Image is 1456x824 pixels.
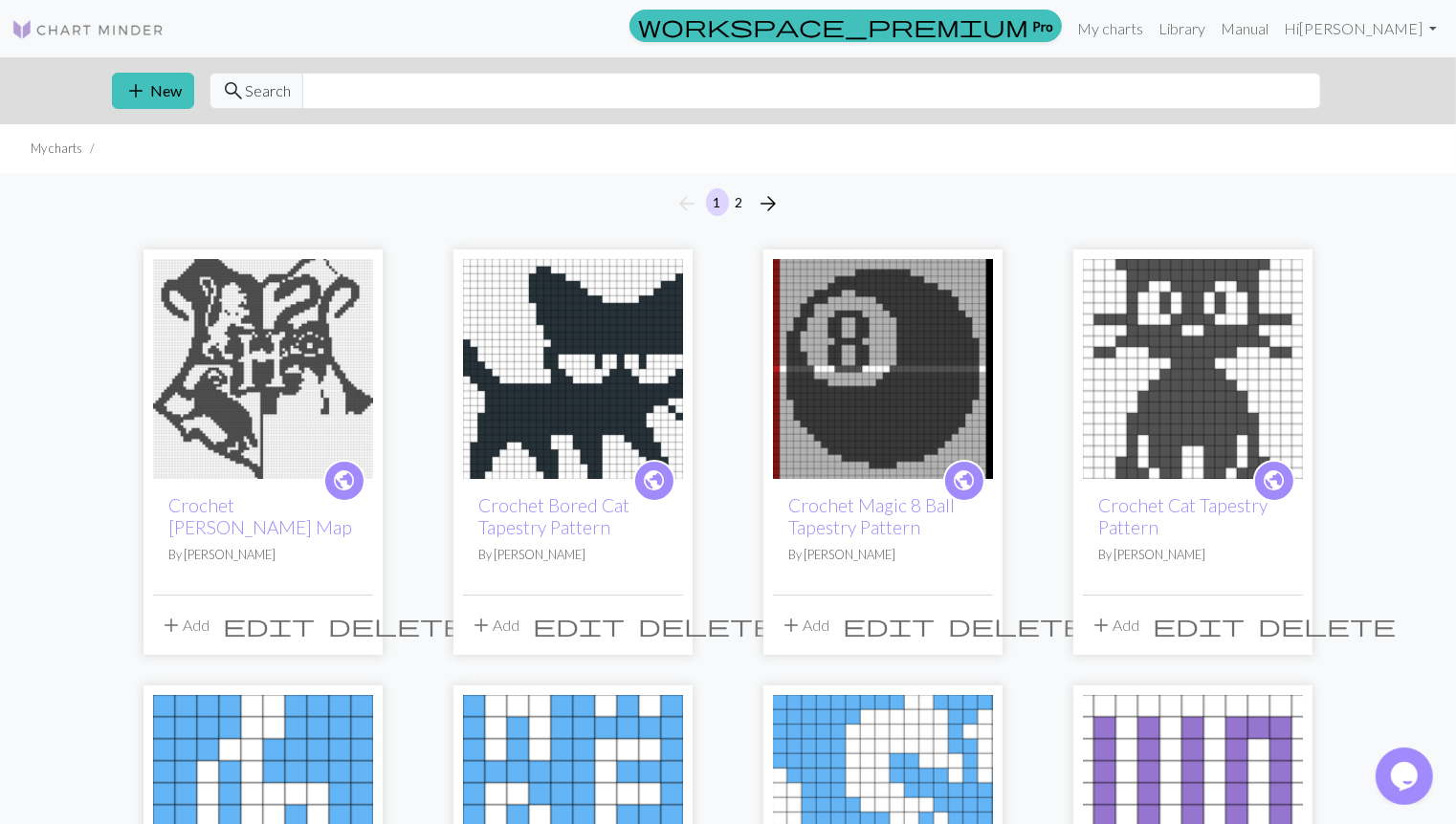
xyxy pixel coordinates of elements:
a: public [633,460,675,502]
span: edit [843,612,935,639]
button: Delete [631,607,783,643]
span: delete [1258,612,1396,639]
img: Crochet Hogwarts [153,259,373,479]
i: Next [758,192,781,215]
p: By [PERSON_NAME] [168,546,358,564]
button: Edit [836,607,941,643]
span: public [953,466,977,495]
button: Next [750,188,788,219]
span: edit [533,612,625,639]
button: New [112,73,194,109]
a: Crochet Hogwarts [153,358,373,376]
img: Logo [11,18,165,41]
a: Pro [629,10,1062,42]
span: search [222,77,245,104]
i: public [953,462,977,500]
span: add [124,77,147,104]
img: Crochet Bored Cat Tapestry Pattern [463,259,683,479]
button: Delete [1251,607,1402,643]
span: public [333,466,357,495]
button: Edit [526,607,631,643]
span: edit [1153,612,1245,639]
nav: Page navigation [669,188,788,219]
span: delete [948,612,1086,639]
span: workspace_premium [638,12,1028,39]
span: add [160,612,183,639]
span: add [470,612,493,639]
a: Flower Bookmark Pattern [773,793,993,812]
a: Crochet Cat Tapestry Pattern [1098,494,1268,538]
button: Edit [216,607,321,643]
span: Search [245,79,291,102]
button: 1 [706,188,729,216]
button: Add [1083,607,1146,643]
a: Read More Bookmark Tapestry Pattern [463,793,683,812]
span: delete [328,612,466,639]
a: public [323,460,365,502]
i: Edit [843,614,935,637]
a: Music Symbol Bookmark Tapestry Pattern [153,793,373,812]
i: public [643,462,667,500]
button: Add [463,607,526,643]
a: public [1253,460,1295,502]
i: public [333,462,357,500]
span: public [643,466,667,495]
a: Crochet [PERSON_NAME] Map [168,494,352,538]
iframe: chat widget [1376,748,1437,805]
p: By [PERSON_NAME] [1098,546,1288,564]
span: add [780,612,803,639]
img: Magic 8 Ball Tapestry Pattern [773,259,993,479]
i: Edit [533,614,625,637]
a: Manual [1213,10,1276,48]
a: My charts [1070,10,1151,48]
i: public [1263,462,1287,500]
li: My charts [31,140,82,158]
a: Hi[PERSON_NAME] [1276,10,1445,48]
a: Crochet Magic 8 Ball Tapestry Pattern [788,494,955,538]
span: delete [638,612,776,639]
a: Crochet Bored Cat Tapestry Pattern [478,494,629,538]
a: Crochet Bored Cat Tapestry Pattern [463,358,683,376]
i: Edit [223,614,315,637]
button: 2 [728,188,751,216]
a: Magic 8 Ball Tapestry Pattern [773,358,993,376]
p: By [PERSON_NAME] [478,546,668,564]
span: arrow_forward [758,190,781,217]
button: Delete [941,607,1092,643]
button: Add [153,607,216,643]
a: public [943,460,985,502]
a: Library [1151,10,1213,48]
a: Crochet Cat Lace Bookmark Pattern [1083,358,1303,376]
button: Add [773,607,836,643]
button: Edit [1146,607,1251,643]
span: edit [223,612,315,639]
img: Crochet Cat Lace Bookmark Pattern [1083,259,1303,479]
span: add [1090,612,1113,639]
p: By [PERSON_NAME] [788,546,978,564]
span: public [1263,466,1287,495]
i: Edit [1153,614,1245,637]
a: G-IDLE Crochet Logo Pattern [1083,793,1303,812]
button: Delete [321,607,473,643]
